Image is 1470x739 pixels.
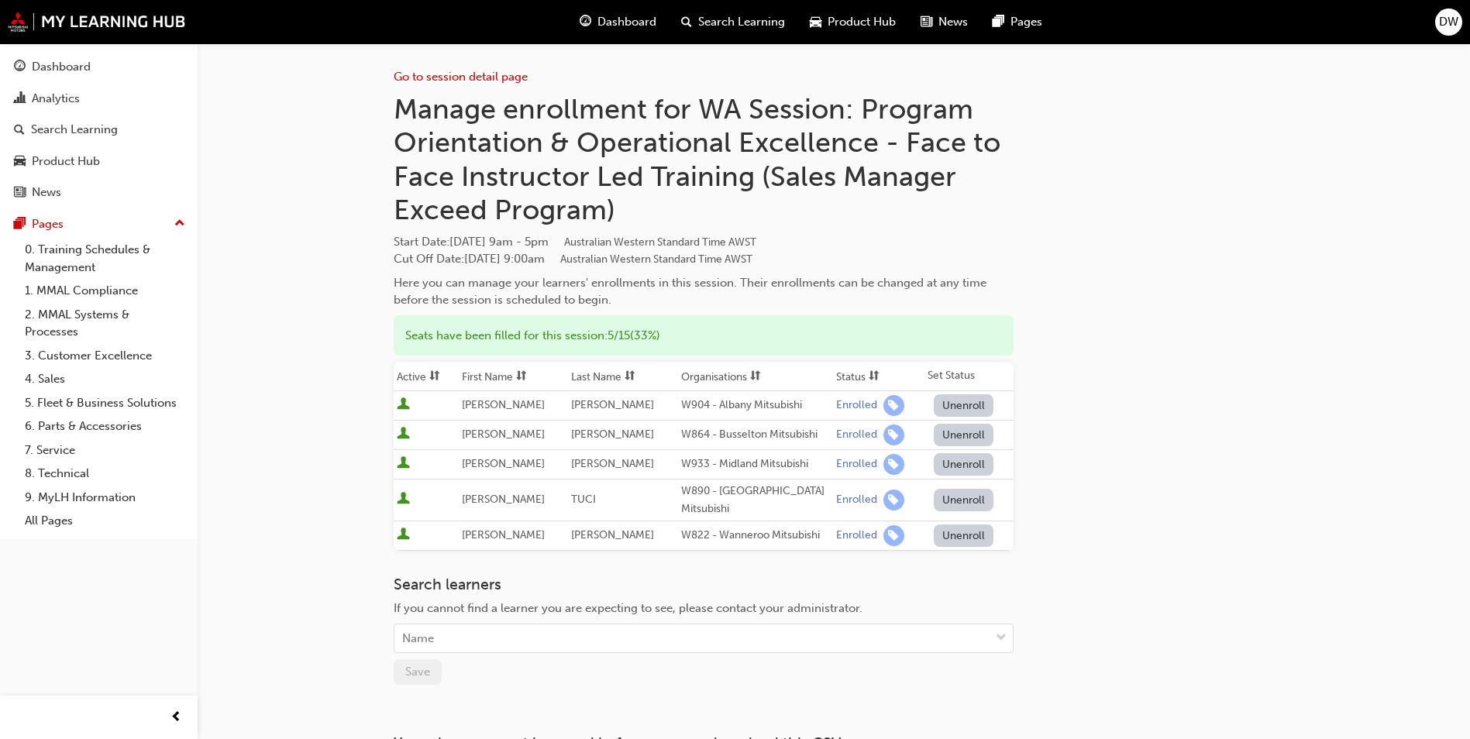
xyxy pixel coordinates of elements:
[869,370,880,383] span: sorting-icon
[32,58,91,76] div: Dashboard
[1435,9,1462,36] button: DW
[750,370,761,383] span: sorting-icon
[883,454,904,475] span: learningRecordVerb_ENROLL-icon
[681,12,692,32] span: search-icon
[580,12,591,32] span: guage-icon
[883,490,904,510] span: learningRecordVerb_ENROLL-icon
[597,13,656,31] span: Dashboard
[924,362,1014,391] th: Set Status
[19,509,191,533] a: All Pages
[6,210,191,239] button: Pages
[908,6,980,38] a: news-iconNews
[571,493,596,506] span: TUCI
[394,252,752,266] span: Cut Off Date : [DATE] 9:00am
[810,12,821,32] span: car-icon
[6,178,191,207] a: News
[402,630,434,648] div: Name
[397,456,410,472] span: User is active
[32,153,100,170] div: Product Hub
[14,92,26,106] span: chart-icon
[934,424,994,446] button: Unenroll
[669,6,797,38] a: search-iconSearch Learning
[462,493,545,506] span: [PERSON_NAME]
[567,6,669,38] a: guage-iconDashboard
[397,528,410,543] span: User is active
[397,397,410,413] span: User is active
[625,370,635,383] span: sorting-icon
[996,628,1007,648] span: down-icon
[462,457,545,470] span: [PERSON_NAME]
[14,60,26,74] span: guage-icon
[681,455,830,473] div: W933 - Midland Mitsubishi
[459,362,569,391] th: Toggle SortBy
[19,391,191,415] a: 5. Fleet & Business Solutions
[31,121,118,139] div: Search Learning
[462,428,545,441] span: [PERSON_NAME]
[394,315,1014,356] div: Seats have been filled for this session : 5 / 15 ( 33% )
[938,13,968,31] span: News
[174,214,185,234] span: up-icon
[32,184,61,201] div: News
[397,492,410,507] span: User is active
[19,367,191,391] a: 4. Sales
[681,483,830,517] div: W890 - [GEOGRAPHIC_DATA] Mitsubishi
[462,528,545,541] span: [PERSON_NAME]
[833,362,924,391] th: Toggle SortBy
[462,398,545,411] span: [PERSON_NAME]
[564,235,756,249] span: Australian Western Standard Time AWST
[934,453,994,476] button: Unenroll
[516,370,527,383] span: sorting-icon
[19,486,191,510] a: 9. MyLH Information
[571,398,654,411] span: [PERSON_NAME]
[1010,13,1042,31] span: Pages
[394,362,459,391] th: Toggle SortBy
[6,147,191,176] a: Product Hub
[571,428,654,441] span: [PERSON_NAME]
[980,6,1055,38] a: pages-iconPages
[6,53,191,81] a: Dashboard
[681,527,830,545] div: W822 - Wanneroo Mitsubishi
[19,438,191,462] a: 7. Service
[394,70,528,84] a: Go to session detail page
[14,218,26,232] span: pages-icon
[681,397,830,414] div: W904 - Albany Mitsubishi
[568,362,678,391] th: Toggle SortBy
[397,427,410,442] span: User is active
[836,398,877,413] div: Enrolled
[429,370,440,383] span: sorting-icon
[8,12,186,32] a: mmal
[394,601,862,615] span: If you cannot find a learner you are expecting to see, please contact your administrator.
[394,576,1014,593] h3: Search learners
[883,525,904,546] span: learningRecordVerb_ENROLL-icon
[394,233,1014,251] span: Start Date :
[836,457,877,472] div: Enrolled
[571,457,654,470] span: [PERSON_NAME]
[883,424,904,445] span: learningRecordVerb_ENROLL-icon
[6,84,191,113] a: Analytics
[14,155,26,169] span: car-icon
[571,528,654,541] span: [PERSON_NAME]
[921,12,932,32] span: news-icon
[698,13,785,31] span: Search Learning
[681,426,830,444] div: W864 - Busselton Mitsubishi
[797,6,908,38] a: car-iconProduct Hub
[394,274,1014,309] div: Here you can manage your learners' enrollments in this session. Their enrollments can be changed ...
[934,394,994,417] button: Unenroll
[32,90,80,108] div: Analytics
[19,279,191,303] a: 1. MMAL Compliance
[394,92,1014,227] h1: Manage enrollment for WA Session: Program Orientation & Operational Excellence - Face to Face Ins...
[6,115,191,144] a: Search Learning
[32,215,64,233] div: Pages
[934,489,994,511] button: Unenroll
[836,528,877,543] div: Enrolled
[19,238,191,279] a: 0. Training Schedules & Management
[560,253,752,266] span: Australian Western Standard Time AWST
[1439,13,1458,31] span: DW
[405,665,430,679] span: Save
[934,524,994,547] button: Unenroll
[19,414,191,438] a: 6. Parts & Accessories
[170,708,182,727] span: prev-icon
[6,50,191,210] button: DashboardAnalyticsSearch LearningProduct HubNews
[678,362,833,391] th: Toggle SortBy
